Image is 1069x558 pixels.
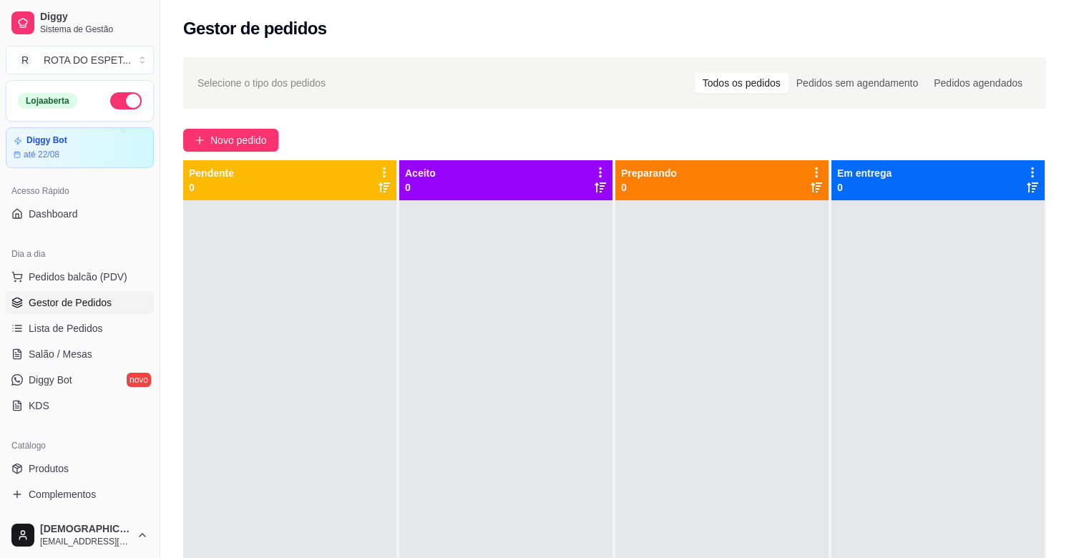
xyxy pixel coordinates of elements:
a: Diggy Botaté 22/08 [6,127,154,168]
span: Pedidos balcão (PDV) [29,270,127,284]
a: Produtos [6,457,154,480]
span: [EMAIL_ADDRESS][DOMAIN_NAME] [40,536,131,547]
button: Alterar Status [110,92,142,109]
article: até 22/08 [24,149,59,160]
div: Todos os pedidos [695,73,789,93]
span: Lista de Pedidos [29,321,103,336]
div: Acesso Rápido [6,180,154,202]
span: Salão / Mesas [29,347,92,361]
span: Novo pedido [210,132,267,148]
h2: Gestor de pedidos [183,17,327,40]
div: Loja aberta [18,93,77,109]
p: Preparando [621,166,677,180]
span: Sistema de Gestão [40,24,148,35]
div: Pedidos agendados [926,73,1030,93]
p: 0 [837,180,892,195]
span: plus [195,135,205,145]
a: Gestor de Pedidos [6,291,154,314]
a: Complementos [6,483,154,506]
p: Aceito [405,166,436,180]
span: Gestor de Pedidos [29,295,112,310]
p: Pendente [189,166,234,180]
span: R [18,53,32,67]
button: [DEMOGRAPHIC_DATA][EMAIL_ADDRESS][DOMAIN_NAME] [6,518,154,552]
div: Pedidos sem agendamento [789,73,926,93]
span: Produtos [29,461,69,476]
span: [DEMOGRAPHIC_DATA] [40,523,131,536]
a: KDS [6,394,154,417]
p: 0 [189,180,234,195]
p: Em entrega [837,166,892,180]
p: 0 [621,180,677,195]
span: Dashboard [29,207,78,221]
p: 0 [405,180,436,195]
button: Pedidos balcão (PDV) [6,265,154,288]
a: Dashboard [6,202,154,225]
a: Salão / Mesas [6,343,154,366]
span: Diggy Bot [29,373,72,387]
div: Dia a dia [6,243,154,265]
span: Selecione o tipo dos pedidos [197,75,326,91]
span: Complementos [29,487,96,501]
div: ROTA DO ESPET ... [44,53,131,67]
div: Catálogo [6,434,154,457]
article: Diggy Bot [26,135,67,146]
a: DiggySistema de Gestão [6,6,154,40]
span: Diggy [40,11,148,24]
a: Diggy Botnovo [6,368,154,391]
button: Novo pedido [183,129,278,152]
a: Lista de Pedidos [6,317,154,340]
button: Select a team [6,46,154,74]
span: KDS [29,398,49,413]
